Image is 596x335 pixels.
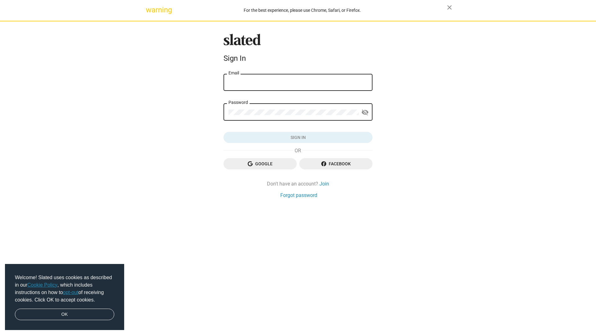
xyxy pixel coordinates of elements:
sl-branding: Sign In [223,34,372,65]
div: For the best experience, please use Chrome, Safari, or Firefox. [158,6,447,15]
button: Show password [359,106,371,119]
span: Welcome! Slated uses cookies as described in our , which includes instructions on how to of recei... [15,274,114,304]
mat-icon: close [446,4,453,11]
mat-icon: warning [146,6,153,14]
a: Join [319,181,329,187]
span: Facebook [304,158,368,169]
a: Cookie Policy [27,282,57,288]
button: Facebook [299,158,372,169]
div: Sign In [223,54,372,63]
div: Don't have an account? [223,181,372,187]
mat-icon: visibility_off [361,108,369,117]
a: dismiss cookie message [15,309,114,320]
a: Forgot password [280,192,317,199]
a: opt-out [63,290,79,295]
button: Google [223,158,297,169]
span: Google [228,158,292,169]
div: cookieconsent [5,264,124,330]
